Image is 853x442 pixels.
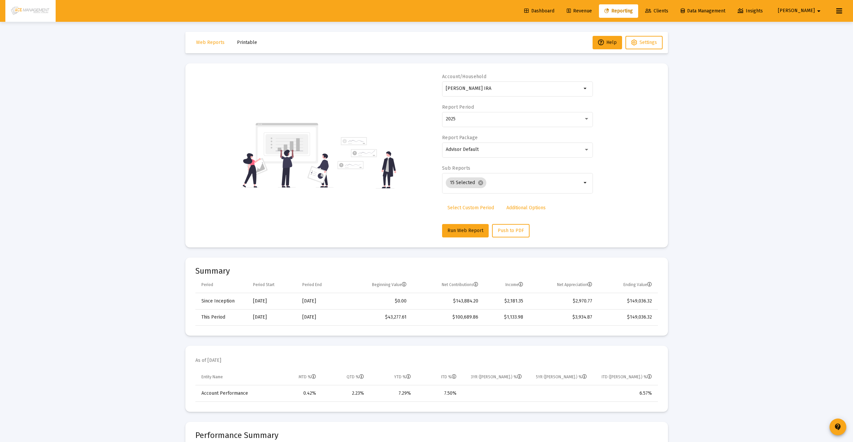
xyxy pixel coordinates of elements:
div: Data grid [195,369,658,402]
td: $143,884.20 [411,293,483,309]
span: [PERSON_NAME] [778,8,815,14]
td: $1,133.98 [483,309,528,325]
td: $149,036.32 [597,293,658,309]
span: Dashboard [524,8,554,14]
td: Column Income [483,277,528,293]
td: $3,934.87 [528,309,597,325]
td: Since Inception [195,293,248,309]
div: Ending Value [623,282,652,287]
div: 7.29% [373,390,411,397]
mat-icon: arrow_drop_down [582,85,590,93]
td: Column MTD % [272,369,321,385]
div: MTD % [299,374,316,380]
td: Column Period [195,277,248,293]
td: $2,970.77 [528,293,597,309]
div: Net Appreciation [557,282,592,287]
div: Period Start [253,282,275,287]
label: Report Package [442,135,478,141]
span: Run Web Report [447,228,483,233]
td: This Period [195,309,248,325]
div: Net Contributions [442,282,478,287]
button: Help [593,36,622,49]
mat-icon: arrow_drop_down [582,179,590,187]
td: Column Ending Value [597,277,658,293]
span: 2025 [446,116,455,122]
mat-chip: 15 Selected [446,177,486,188]
a: Revenue [561,4,597,18]
button: Web Reports [191,36,230,49]
span: Select Custom Period [447,205,494,211]
div: [DATE] [253,314,293,321]
a: Dashboard [519,4,560,18]
div: ITD ([PERSON_NAME].) % [602,374,652,380]
td: $43,277.61 [344,309,411,325]
mat-card-title: Performance Summary [195,432,658,439]
a: Insights [732,4,768,18]
div: Period End [302,282,322,287]
td: Column 5YR (Ann.) % [527,369,592,385]
span: Additional Options [506,205,546,211]
mat-icon: contact_support [834,423,842,431]
button: Settings [625,36,663,49]
div: 7.50% [420,390,456,397]
label: Account/Household [442,74,486,79]
span: Web Reports [196,40,225,45]
div: [DATE] [253,298,293,305]
div: Data grid [195,277,658,326]
td: Column ITD % [416,369,461,385]
td: $0.00 [344,293,411,309]
button: Printable [232,36,262,49]
div: [DATE] [302,298,340,305]
td: $100,689.86 [411,309,483,325]
input: Search or select an account or household [446,86,582,91]
div: Income [505,282,523,287]
mat-card-title: Summary [195,268,658,274]
td: Column Period End [298,277,344,293]
div: Entity Name [201,374,223,380]
span: Push to PDF [498,228,524,233]
td: Column Net Appreciation [528,277,597,293]
div: [DATE] [302,314,340,321]
img: reporting-alt [338,137,396,188]
div: 2.23% [325,390,364,397]
div: QTD % [347,374,364,380]
img: reporting [241,122,333,188]
td: $149,036.32 [597,309,658,325]
span: Reporting [604,8,633,14]
label: Report Period [442,104,474,110]
td: Column 3YR (Ann.) % [461,369,527,385]
td: $2,181.35 [483,293,528,309]
div: Beginning Value [372,282,407,287]
span: Printable [237,40,257,45]
div: 3YR ([PERSON_NAME].) % [471,374,522,380]
td: Column Period Start [248,277,298,293]
mat-chip-list: Selection [446,176,582,189]
span: Data Management [681,8,725,14]
span: Clients [645,8,668,14]
div: Period [201,282,213,287]
span: Advisor Default [446,147,479,152]
td: Column QTD % [321,369,369,385]
td: Column Entity Name [195,369,272,385]
button: [PERSON_NAME] [770,4,831,17]
a: Reporting [599,4,638,18]
button: Run Web Report [442,224,489,237]
td: Column Net Contributions [411,277,483,293]
mat-icon: cancel [478,180,484,186]
div: ITD % [441,374,456,380]
span: Revenue [567,8,592,14]
div: 5YR ([PERSON_NAME].) % [536,374,587,380]
a: Clients [640,4,674,18]
span: Settings [639,40,657,45]
mat-icon: arrow_drop_down [815,4,823,18]
div: 0.42% [277,390,316,397]
td: Column Beginning Value [344,277,411,293]
a: Data Management [675,4,731,18]
td: Account Performance [195,385,272,401]
div: YTD % [394,374,411,380]
td: Column ITD (Ann.) % [592,369,658,385]
div: 6.57% [596,390,652,397]
mat-card-subtitle: As of [DATE] [195,357,221,364]
label: Sub Reports [442,165,470,171]
button: Push to PDF [492,224,530,237]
